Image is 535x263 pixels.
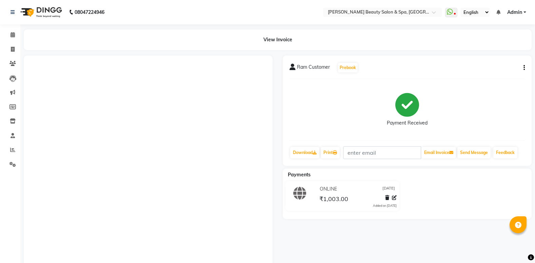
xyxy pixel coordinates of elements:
[507,9,522,16] span: Admin
[343,146,421,159] input: enter email
[75,3,104,22] b: 08047224946
[297,64,330,73] span: Ram Customer
[290,147,319,158] a: Download
[421,147,456,158] button: Email Invoice
[288,172,311,178] span: Payments
[493,147,517,158] a: Feedback
[24,29,532,50] div: View Invoice
[373,203,397,208] div: Added on [DATE]
[319,195,348,204] span: ₹1,003.00
[382,185,395,193] span: [DATE]
[17,3,64,22] img: logo
[321,147,340,158] a: Print
[320,185,337,193] span: ONLINE
[507,236,528,256] iframe: chat widget
[457,147,491,158] button: Send Message
[387,119,428,127] div: Payment Received
[338,63,358,72] button: Prebook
